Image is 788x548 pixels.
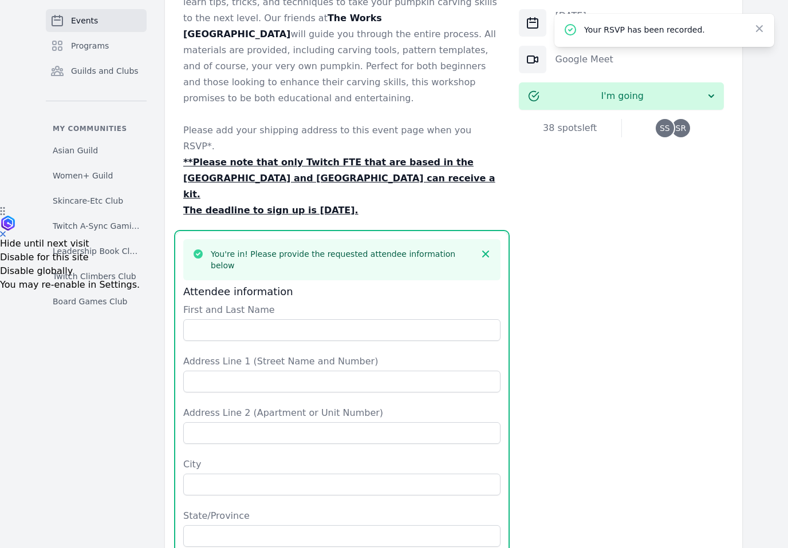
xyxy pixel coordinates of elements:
[53,296,127,307] span: Board Games Club
[53,245,140,257] span: Leadership Book Club
[53,170,113,181] span: Women+ Guild
[183,157,495,200] u: **Please note that only Twitch FTE that are based in the [GEOGRAPHIC_DATA] and [GEOGRAPHIC_DATA] ...
[71,15,98,26] span: Events
[183,509,501,523] label: State/Province
[183,355,501,368] label: Address Line 1 (Street Name and Number)
[183,458,501,471] label: City
[660,124,670,132] span: SS
[46,124,147,133] p: My communities
[519,121,621,135] div: 38 spots left
[183,285,501,299] h3: Attendee information
[46,266,147,287] a: Twitch Climbers Club
[53,220,140,232] span: Twitch A-Sync Gaming (TAG) Club
[46,9,147,312] nav: Sidebar
[555,9,654,23] p: [DATE]
[183,406,501,420] label: Address Line 2 (Apartment or Unit Number)
[519,82,724,110] button: I'm going
[46,291,147,312] a: Board Games Club
[46,216,147,236] a: Twitch A-Sync Gaming (TAG) Club
[211,248,473,271] h3: You're in! Please provide the requested attendee information below
[46,34,147,57] a: Programs
[46,241,147,261] a: Leadership Book Club
[53,195,123,207] span: Skincare-Etc Club
[46,165,147,186] a: Women+ Guild
[53,145,98,156] span: Asian Guild
[584,24,744,35] p: Your RSVP has been recorded.
[183,122,501,154] p: Please add your shipping address to this event page when you RSVP*.
[46,9,147,32] a: Events
[46,190,147,211] a: Skincare-Etc Club
[46,140,147,161] a: Asian Guild
[53,271,136,282] span: Twitch Climbers Club
[46,59,147,82] a: Guilds and Clubs
[71,40,109,51] span: Programs
[676,124,687,132] span: SR
[555,54,613,65] a: Google Meet
[71,65,139,77] span: Guilds and Clubs
[539,89,706,103] span: I'm going
[183,303,501,317] label: First and Last Name
[183,205,358,216] u: The deadline to sign up is [DATE].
